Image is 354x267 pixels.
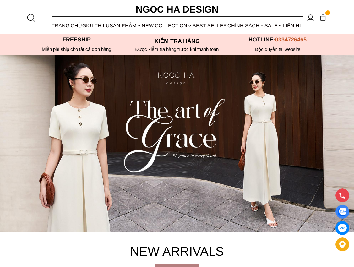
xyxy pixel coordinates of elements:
[26,36,127,43] p: Freeship
[335,221,349,235] a: messenger
[335,205,349,219] a: Display image
[82,17,110,34] a: GIỚI THIỆU
[155,38,200,44] font: Kiểm tra hàng
[193,17,227,34] a: BEST SELLER
[26,46,127,52] div: Miễn phí ship cho tất cả đơn hàng
[26,241,328,261] h4: New Arrivals
[227,36,328,43] p: Hotline:
[283,17,303,34] a: LIÊN HỆ
[275,36,307,43] span: 0334726465
[127,46,227,52] p: Được kiểm tra hàng trước khi thanh toán
[114,2,240,17] a: Ngoc Ha Design
[227,46,328,52] h6: Độc quyền tại website
[338,208,346,216] img: Display image
[227,17,264,34] div: Chính sách
[142,17,193,34] a: NEW COLLECTION
[325,10,330,15] span: 1
[52,17,82,34] a: TRANG CHỦ
[264,17,283,34] a: SALE
[110,17,142,34] div: SẢN PHẨM
[319,14,326,21] img: img-CART-ICON-ksit0nf1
